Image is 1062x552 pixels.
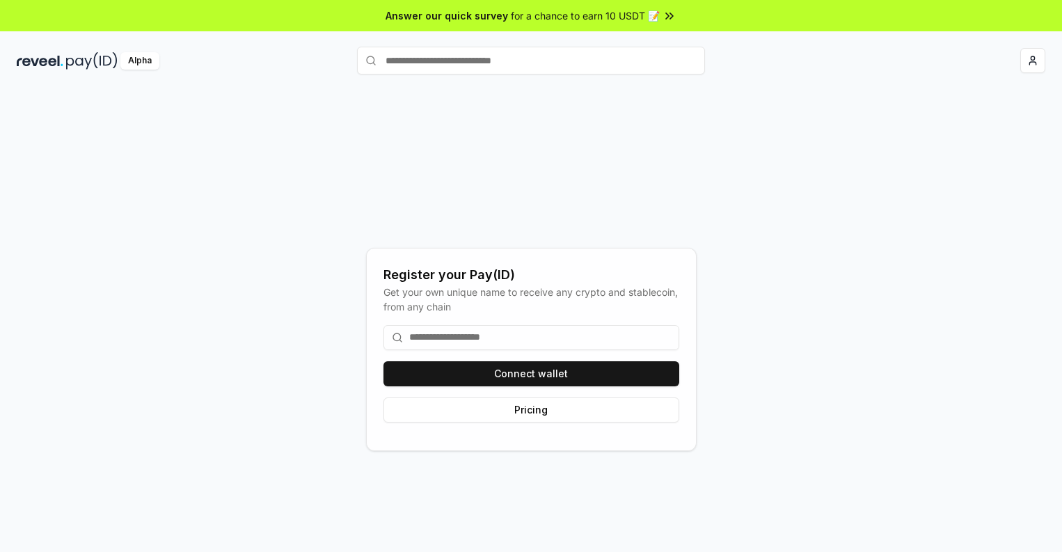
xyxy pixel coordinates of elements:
div: Register your Pay(ID) [383,265,679,285]
div: Get your own unique name to receive any crypto and stablecoin, from any chain [383,285,679,314]
button: Connect wallet [383,361,679,386]
img: pay_id [66,52,118,70]
span: Answer our quick survey [386,8,508,23]
img: reveel_dark [17,52,63,70]
button: Pricing [383,397,679,423]
span: for a chance to earn 10 USDT 📝 [511,8,660,23]
div: Alpha [120,52,159,70]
